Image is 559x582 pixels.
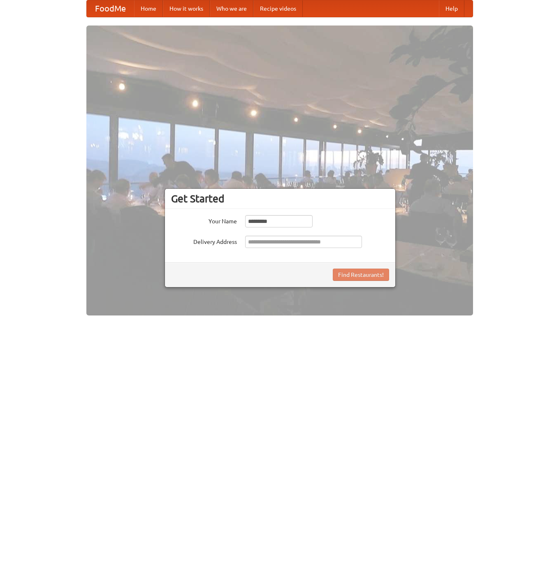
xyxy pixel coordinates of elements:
[210,0,253,17] a: Who we are
[134,0,163,17] a: Home
[171,215,237,225] label: Your Name
[439,0,464,17] a: Help
[333,269,389,281] button: Find Restaurants!
[171,236,237,246] label: Delivery Address
[87,0,134,17] a: FoodMe
[171,192,389,205] h3: Get Started
[163,0,210,17] a: How it works
[253,0,303,17] a: Recipe videos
